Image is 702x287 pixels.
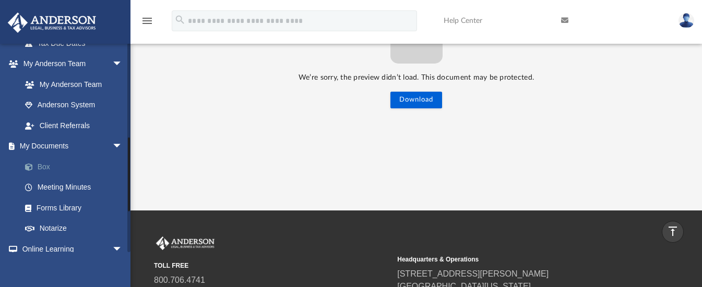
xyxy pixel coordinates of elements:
[154,276,205,284] a: 800.706.4741
[7,54,133,74] a: My Anderson Teamarrow_drop_down
[679,13,694,28] img: User Pic
[390,92,442,108] button: Download
[112,136,133,157] span: arrow_drop_down
[154,236,217,250] img: Anderson Advisors Platinum Portal
[112,239,133,260] span: arrow_drop_down
[7,136,138,157] a: My Documentsarrow_drop_down
[15,177,138,198] a: Meeting Minutes
[141,15,153,27] i: menu
[15,115,133,136] a: Client Referrals
[15,95,133,116] a: Anderson System
[15,74,128,95] a: My Anderson Team
[7,239,133,259] a: Online Learningarrow_drop_down
[667,225,679,238] i: vertical_align_top
[159,71,674,84] p: We’re sorry, the preview didn’t load. This document may be protected.
[141,20,153,27] a: menu
[154,261,390,270] small: TOLL FREE
[5,13,99,33] img: Anderson Advisors Platinum Portal
[112,54,133,75] span: arrow_drop_down
[15,218,138,239] a: Notarize
[15,156,138,177] a: Box
[662,221,684,243] a: vertical_align_top
[174,14,186,26] i: search
[15,197,133,218] a: Forms Library
[397,269,549,278] a: [STREET_ADDRESS][PERSON_NAME]
[397,255,633,264] small: Headquarters & Operations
